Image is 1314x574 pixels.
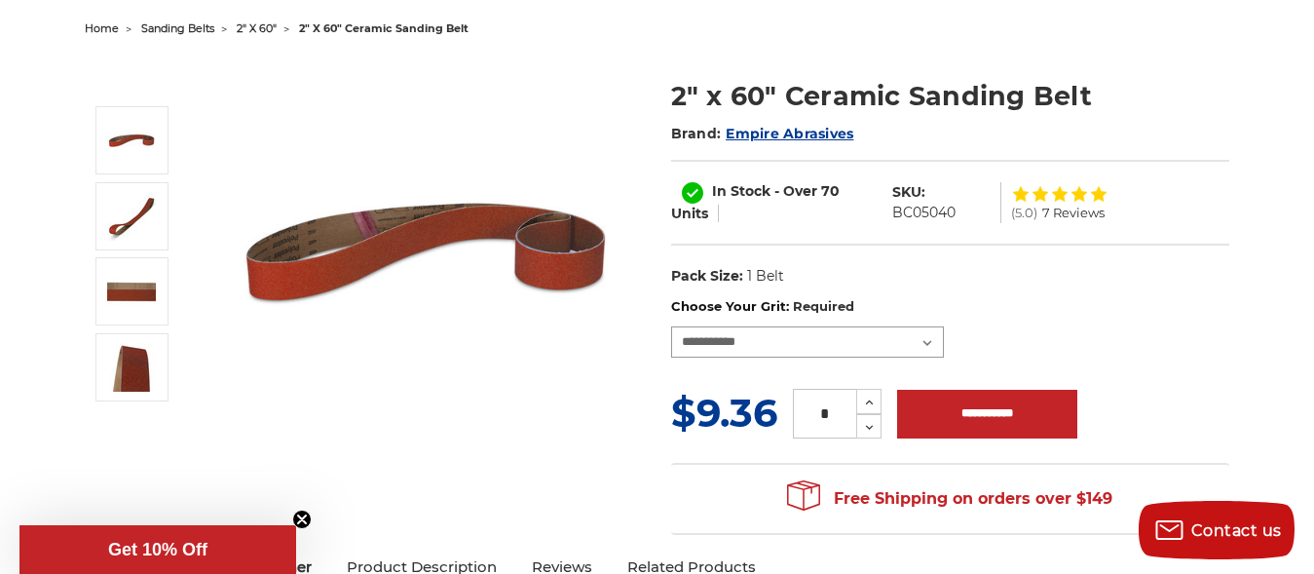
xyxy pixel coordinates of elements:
[726,125,853,142] a: Empire Abrasives
[712,182,770,200] span: In Stock
[1011,207,1037,219] span: (5.0)
[107,192,156,241] img: 2" x 60" Ceramic Sanding Belt
[141,21,214,35] a: sanding belts
[1191,521,1282,540] span: Contact us
[671,205,708,222] span: Units
[232,57,621,446] img: 2" x 60" Ceramic Pipe Sanding Belt
[671,297,1229,317] label: Choose Your Grit:
[892,203,956,223] dd: BC05040
[19,525,296,574] div: Get 10% OffClose teaser
[85,21,119,35] a: home
[793,298,854,314] small: Required
[107,116,156,165] img: 2" x 60" Ceramic Pipe Sanding Belt
[671,266,743,287] dt: Pack Size:
[107,343,156,392] img: 2" x 60" - Ceramic Sanding Belt
[821,182,840,200] span: 70
[237,21,277,35] a: 2" x 60"
[671,389,777,437] span: $9.36
[107,267,156,316] img: 2" x 60" Cer Sanding Belt
[1139,501,1295,559] button: Contact us
[787,479,1112,518] span: Free Shipping on orders over $149
[671,125,722,142] span: Brand:
[892,182,925,203] dt: SKU:
[292,510,312,529] button: Close teaser
[774,182,817,200] span: - Over
[747,266,784,287] dd: 1 Belt
[108,540,207,559] span: Get 10% Off
[671,77,1229,115] h1: 2" x 60" Ceramic Sanding Belt
[299,21,469,35] span: 2" x 60" ceramic sanding belt
[1042,207,1105,219] span: 7 Reviews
